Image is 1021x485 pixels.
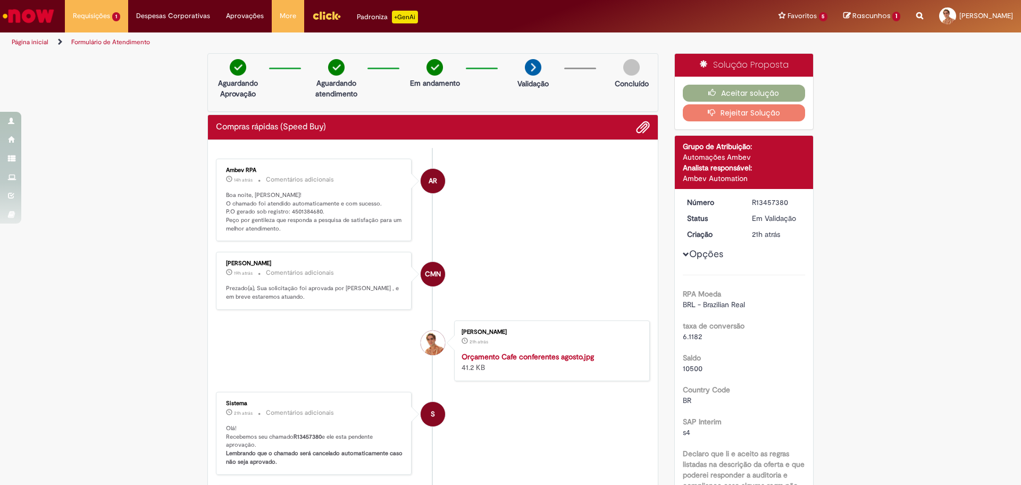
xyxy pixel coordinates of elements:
[683,141,806,152] div: Grupo de Atribuição:
[683,300,745,309] span: BRL - Brazilian Real
[226,11,264,21] span: Aprovações
[425,261,441,287] span: CMN
[226,167,403,174] div: Ambev RPA
[431,401,435,427] span: S
[683,152,806,162] div: Automações Ambev
[819,12,828,21] span: 5
[683,173,806,184] div: Ambev Automation
[226,424,403,466] p: Olá! Recebemos seu chamado e ele esta pendente aprovação.
[683,396,691,405] span: BR
[636,120,650,134] button: Adicionar anexos
[280,11,296,21] span: More
[679,197,744,208] dt: Número
[615,78,649,89] p: Concluído
[226,260,403,267] div: [PERSON_NAME]
[216,122,326,132] h2: Compras rápidas (Speed Buy) Histórico de tíquete
[679,229,744,240] dt: Criação
[752,213,801,224] div: Em Validação
[752,197,801,208] div: R13457380
[226,400,403,407] div: Sistema
[525,59,541,76] img: arrow-next.png
[234,270,253,276] span: 19h atrás
[421,331,445,355] div: Alrino Alves Da Silva Junior
[392,11,418,23] p: +GenAi
[226,191,403,233] p: Boa noite, [PERSON_NAME]! O chamado foi atendido automaticamente e com sucesso. P.O gerado sob re...
[266,175,334,184] small: Comentários adicionais
[683,332,702,341] span: 6.1182
[470,339,488,345] time: 28/08/2025 11:52:51
[357,11,418,23] div: Padroniza
[683,364,702,373] span: 10500
[266,268,334,277] small: Comentários adicionais
[752,229,801,240] div: 28/08/2025 11:50:48
[234,177,253,183] span: 14h atrás
[462,329,639,335] div: [PERSON_NAME]
[683,289,721,299] b: RPA Moeda
[71,38,150,46] a: Formulário de Atendimento
[683,104,806,121] button: Rejeitar Solução
[752,229,780,239] span: 21h atrás
[328,59,345,76] img: check-circle-green.png
[462,352,594,361] a: Orçamento Cafe conferentes agosto.jpg
[234,410,253,416] span: 21h atrás
[675,54,814,77] div: Solução Proposta
[788,11,817,21] span: Favoritos
[410,78,460,88] p: Em andamento
[429,168,437,194] span: AR
[421,169,445,193] div: Ambev RPA
[426,59,443,76] img: check-circle-green.png
[234,270,253,276] time: 28/08/2025 14:08:47
[230,59,246,76] img: check-circle-green.png
[959,11,1013,20] span: [PERSON_NAME]
[294,433,322,441] b: R13457380
[312,7,341,23] img: click_logo_yellow_360x200.png
[421,262,445,286] div: Caio Marcio Nunes De Souza
[683,321,744,331] b: taxa de conversão
[470,339,488,345] span: 21h atrás
[892,12,900,21] span: 1
[683,385,730,394] b: Country Code
[683,162,806,173] div: Analista responsável:
[679,213,744,224] dt: Status
[1,5,56,27] img: ServiceNow
[8,32,673,52] ul: Trilhas de página
[683,353,701,363] b: Saldo
[112,12,120,21] span: 1
[683,85,806,102] button: Aceitar solução
[843,11,900,21] a: Rascunhos
[852,11,891,21] span: Rascunhos
[226,284,403,301] p: Prezado(a), Sua solicitação foi aprovada por [PERSON_NAME] , e em breve estaremos atuando.
[136,11,210,21] span: Despesas Corporativas
[421,402,445,426] div: System
[462,351,639,373] div: 41.2 KB
[683,417,722,426] b: SAP Interim
[517,78,549,89] p: Validação
[234,410,253,416] time: 28/08/2025 11:51:00
[73,11,110,21] span: Requisições
[226,449,404,466] b: Lembrando que o chamado será cancelado automaticamente caso não seja aprovado.
[12,38,48,46] a: Página inicial
[212,78,264,99] p: Aguardando Aprovação
[234,177,253,183] time: 28/08/2025 18:19:23
[311,78,362,99] p: Aguardando atendimento
[266,408,334,417] small: Comentários adicionais
[623,59,640,76] img: img-circle-grey.png
[752,229,780,239] time: 28/08/2025 11:50:48
[683,428,690,437] span: s4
